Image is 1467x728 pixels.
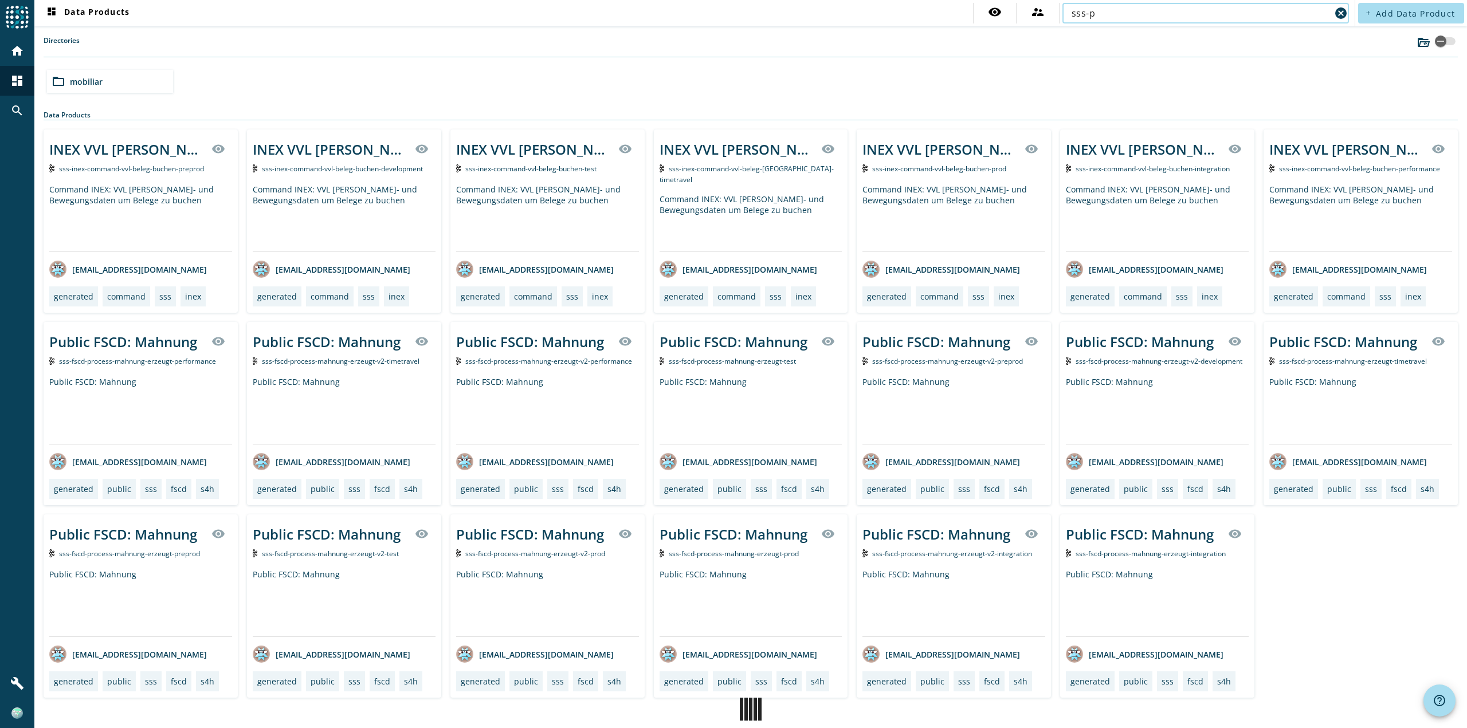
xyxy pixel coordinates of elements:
span: Kafka Topic: sss-fscd-process-mahnung-erzeugt-preprod [59,549,200,558]
div: Command INEX: VVL [PERSON_NAME]- und Bewegungsdaten um Belege zu buchen [1269,184,1452,251]
div: public [514,676,538,687]
div: s4h [1421,483,1434,494]
div: generated [461,291,500,302]
div: fscd [1187,483,1203,494]
div: inex [185,291,201,302]
div: command [1327,291,1366,302]
img: avatar [253,453,270,470]
div: fscd [781,676,797,687]
mat-icon: supervisor_account [1031,5,1045,19]
div: s4h [811,676,825,687]
div: Public FSCD: Mahnung [456,376,639,444]
div: Public FSCD: Mahnung [862,376,1045,444]
div: Command INEX: VVL [PERSON_NAME]- und Bewegungsdaten um Belege zu buchen [49,184,232,251]
img: Kafka Topic: sss-fscd-process-mahnung-erzeugt-v2-performance [456,357,461,365]
div: generated [257,291,297,302]
div: Command INEX: VVL [PERSON_NAME]- und Bewegungsdaten um Belege zu buchen [862,184,1045,251]
span: Kafka Topic: sss-inex-command-vvl-beleg-buchen-integration [1076,164,1230,174]
mat-icon: visibility [821,527,835,541]
div: s4h [1217,676,1231,687]
div: sss [348,676,360,687]
img: avatar [1269,453,1286,470]
div: [EMAIL_ADDRESS][DOMAIN_NAME] [49,646,207,663]
div: Public FSCD: Mahnung [862,332,1010,351]
div: Public FSCD: Mahnung [253,569,436,636]
span: Kafka Topic: sss-inex-command-vvl-beleg-buchen-performance [1279,164,1440,174]
div: generated [257,676,297,687]
img: Kafka Topic: sss-inex-command-vvl-beleg-buchen-prod [862,164,868,172]
div: s4h [404,483,418,494]
span: Kafka Topic: sss-inex-command-vvl-beleg-buchen-development [262,164,423,174]
div: Public FSCD: Mahnung [456,525,604,544]
mat-icon: visibility [211,335,225,348]
mat-icon: visibility [618,527,632,541]
div: generated [54,291,93,302]
div: Public FSCD: Mahnung [1066,332,1214,351]
div: Command INEX: VVL [PERSON_NAME]- und Bewegungsdaten um Belege zu buchen [660,194,842,251]
div: fscd [984,676,1000,687]
div: [EMAIL_ADDRESS][DOMAIN_NAME] [456,453,614,470]
div: [EMAIL_ADDRESS][DOMAIN_NAME] [253,453,410,470]
div: INEX VVL [PERSON_NAME]- und Bewegungsdaten [456,140,611,159]
div: sss [1379,291,1391,302]
div: sss [1162,676,1174,687]
div: [EMAIL_ADDRESS][DOMAIN_NAME] [1066,453,1223,470]
div: [EMAIL_ADDRESS][DOMAIN_NAME] [253,261,410,278]
div: public [107,483,131,494]
mat-icon: visibility [1228,527,1242,541]
span: Kafka Topic: sss-inex-command-vvl-beleg-buchen-prod [872,164,1006,174]
div: [EMAIL_ADDRESS][DOMAIN_NAME] [1269,453,1427,470]
div: public [1124,483,1148,494]
img: avatar [456,646,473,663]
mat-icon: dashboard [10,74,24,88]
div: [EMAIL_ADDRESS][DOMAIN_NAME] [660,261,817,278]
img: avatar [253,646,270,663]
img: avatar [456,453,473,470]
div: public [311,483,335,494]
img: avatar [49,646,66,663]
label: Directories [44,36,80,57]
div: command [311,291,349,302]
mat-icon: visibility [1228,142,1242,156]
div: Public FSCD: Mahnung [660,569,842,636]
div: fscd [984,483,1000,494]
button: Clear [1333,5,1349,21]
span: Kafka Topic: sss-inex-command-vvl-beleg-buchen-timetravel [660,164,834,184]
mat-icon: build [10,676,24,690]
img: avatar [660,646,677,663]
mat-icon: visibility [618,335,632,348]
img: Kafka Topic: sss-inex-command-vvl-beleg-buchen-development [253,164,258,172]
img: avatar [1269,261,1286,278]
div: command [717,291,756,302]
div: [EMAIL_ADDRESS][DOMAIN_NAME] [49,453,207,470]
div: generated [867,291,907,302]
div: Public FSCD: Mahnung [862,525,1010,544]
div: inex [795,291,811,302]
div: sss [755,676,767,687]
div: Public FSCD: Mahnung [49,376,232,444]
img: Kafka Topic: sss-inex-command-vvl-beleg-buchen-integration [1066,164,1071,172]
div: generated [664,676,704,687]
div: inex [998,291,1014,302]
img: avatar [862,261,880,278]
div: INEX VVL [PERSON_NAME]- und Bewegungsdaten [1066,140,1221,159]
div: Command INEX: VVL [PERSON_NAME]- und Bewegungsdaten um Belege zu buchen [253,184,436,251]
span: Data Products [45,6,130,20]
img: avatar [1066,453,1083,470]
div: generated [461,483,500,494]
div: s4h [201,676,214,687]
div: public [920,483,944,494]
img: Kafka Topic: sss-fscd-process-mahnung-erzeugt-v2-integration [862,549,868,557]
div: [EMAIL_ADDRESS][DOMAIN_NAME] [456,261,614,278]
div: [EMAIL_ADDRESS][DOMAIN_NAME] [862,646,1020,663]
mat-icon: help_outline [1433,694,1446,707]
img: Kafka Topic: sss-fscd-process-mahnung-erzeugt-performance [49,357,54,365]
div: sss [1365,483,1377,494]
div: command [1124,291,1162,302]
mat-icon: visibility [1025,335,1038,348]
div: fscd [1391,483,1407,494]
div: s4h [811,483,825,494]
img: Kafka Topic: sss-inex-command-vvl-beleg-buchen-timetravel [660,164,665,172]
div: s4h [1217,483,1231,494]
span: Kafka Topic: sss-inex-command-vvl-beleg-buchen-preprod [59,164,204,174]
